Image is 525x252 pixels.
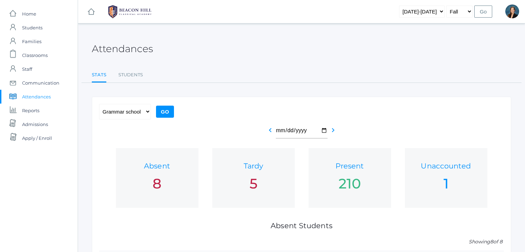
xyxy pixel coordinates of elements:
[156,106,174,118] input: Go
[22,90,51,104] span: Attendances
[92,43,153,54] h2: Attendances
[412,162,480,170] h1: Unaccounted
[266,129,274,136] a: chevron_left
[219,162,288,194] a: Tardy 5
[22,104,39,117] span: Reports
[22,48,48,62] span: Classrooms
[99,238,504,245] p: Showing of 8
[22,7,36,21] span: Home
[22,131,52,145] span: Apply / Enroll
[22,21,42,35] span: Students
[22,117,48,131] span: Admissions
[22,62,32,76] span: Staff
[315,173,384,194] div: 210
[118,68,143,82] a: Students
[123,162,192,194] a: Absent 8
[490,239,493,245] span: 8
[474,6,492,18] input: Go
[266,126,274,134] i: chevron_left
[92,68,106,83] a: Stats
[329,129,337,136] a: chevron_right
[315,162,384,194] a: Present 210
[123,173,192,194] div: 8
[219,162,288,170] h1: Tardy
[219,173,288,194] div: 5
[505,4,519,18] div: Allison Smith
[22,35,41,48] span: Families
[412,162,480,194] a: Unaccounted 1
[315,162,384,170] h1: Present
[412,173,480,194] div: 1
[329,126,337,134] i: chevron_right
[99,222,504,230] h1: Absent Students
[104,3,156,20] img: BHCALogos-05-308ed15e86a5a0abce9b8dd61676a3503ac9727e845dece92d48e8588c001991.png
[22,76,59,90] span: Communication
[123,162,192,170] h1: Absent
